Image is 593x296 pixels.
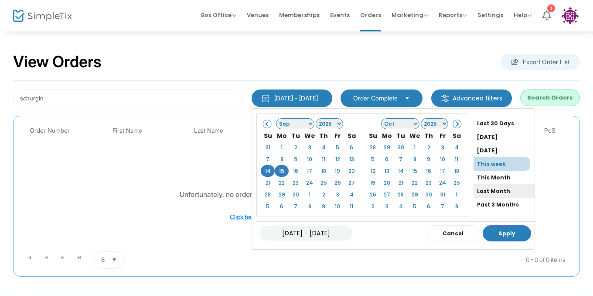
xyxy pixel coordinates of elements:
span: Venues [247,4,269,26]
td: 16 [422,165,436,177]
li: This Month [474,171,535,184]
span: Last Name [194,127,223,134]
td: 1 [408,141,422,153]
td: 20 [380,177,394,189]
td: 5 [408,200,422,212]
div: Data table [18,120,575,248]
td: 14 [394,165,408,177]
td: 4 [450,141,463,153]
td: 12 [366,165,380,177]
td: 8 [450,200,463,212]
span: Click here to expand your search to the last year [230,213,363,220]
th: Mo [380,130,394,141]
td: 11 [450,153,463,165]
td: 23 [289,177,303,189]
li: [DATE] [474,130,535,144]
th: Tu [394,130,408,141]
td: 1 [303,189,317,200]
td: 4 [394,200,408,212]
li: This week [474,157,530,171]
td: 24 [303,177,317,189]
span: Memberships [279,4,320,26]
button: Cancel [427,225,479,241]
th: We [408,130,422,141]
td: 19 [331,165,344,177]
td: 21 [261,177,275,189]
span: Orders [360,4,381,26]
li: Past 3 Months [474,198,535,211]
td: 6 [275,200,289,212]
td: 31 [261,141,275,153]
td: 10 [331,200,344,212]
td: 28 [394,189,408,200]
m-button: Advanced filters [431,89,512,107]
td: 12 [331,153,344,165]
td: 28 [366,141,380,153]
td: 15 [275,165,289,177]
td: 10 [303,153,317,165]
td: 16 [289,165,303,177]
td: 26 [366,189,380,200]
button: Apply [483,225,531,241]
td: 7 [261,153,275,165]
td: 25 [450,177,463,189]
input: MM/DD/YYYY - MM/DD/YYYY [260,226,352,241]
span: Reports [439,11,467,19]
input: Search by name, email, phone, order number, ip address, or last 4 digits of card [13,89,243,107]
td: 19 [366,177,380,189]
td: 3 [331,189,344,200]
th: Th [317,130,331,141]
th: Sa [450,130,463,141]
th: Sa [344,130,358,141]
td: 6 [422,200,436,212]
th: Fr [331,130,344,141]
td: 9 [422,153,436,165]
td: 25 [317,177,331,189]
td: 23 [422,177,436,189]
span: Box Office [201,11,236,19]
th: Total Tickets [244,120,295,141]
td: 8 [408,153,422,165]
td: 3 [303,141,317,153]
kendo-pager-info: 0 - 0 of 0 items [211,251,566,268]
td: 5 [366,153,380,165]
div: [DATE] - [DATE] [274,94,318,103]
td: 18 [317,165,331,177]
td: 7 [394,153,408,165]
td: 6 [344,141,358,153]
td: 29 [380,141,394,153]
td: 22 [408,177,422,189]
td: 13 [344,153,358,165]
button: Search Orders [520,89,580,106]
td: 13 [380,165,394,177]
td: 21 [394,177,408,189]
span: PoS [544,127,556,134]
div: Unfortunately, no orders were found. Please try adjusting the filters above. [180,189,414,200]
td: 14 [261,165,275,177]
li: Past 12 Months [474,211,535,225]
td: 31 [436,189,450,200]
button: Select [401,93,413,103]
td: 3 [380,200,394,212]
td: 6 [380,153,394,165]
th: Tu [289,130,303,141]
span: Help [514,11,532,19]
span: First Name [112,127,142,134]
td: 2 [289,141,303,153]
img: filter [441,94,450,103]
td: 26 [331,177,344,189]
td: 4 [344,189,358,200]
td: 17 [436,165,450,177]
td: 1 [450,189,463,200]
h2: View Orders [13,52,102,72]
td: 24 [436,177,450,189]
span: Marketing [392,11,428,19]
td: 4 [317,141,331,153]
td: 2 [317,189,331,200]
td: 30 [394,141,408,153]
td: 28 [261,189,275,200]
td: 5 [261,200,275,212]
button: Select [108,251,120,268]
span: Settings [477,4,503,26]
td: 7 [289,200,303,212]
